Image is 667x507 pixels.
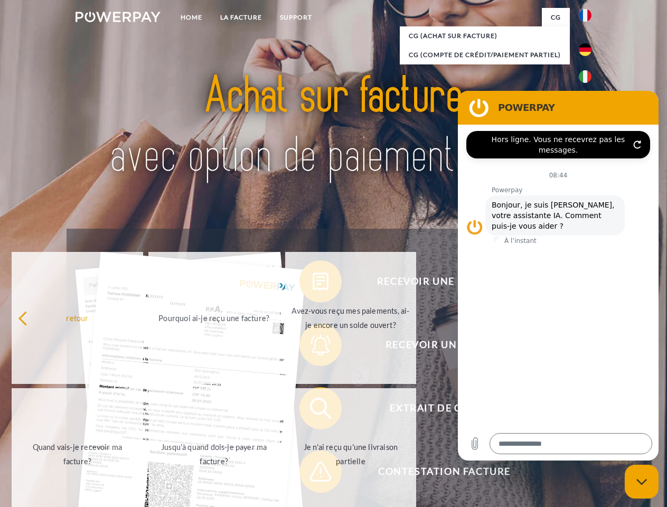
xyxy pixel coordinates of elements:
button: Recevoir une facture ? [299,260,574,303]
div: Avez-vous reçu mes paiements, ai-je encore un solde ouvert? [292,304,410,332]
a: CG (Compte de crédit/paiement partiel) [400,45,570,64]
a: Home [172,8,211,27]
a: Support [271,8,321,27]
div: Jusqu'à quand dois-je payer ma facture? [155,440,274,468]
div: Pourquoi ai-je reçu une facture? [155,311,274,325]
img: logo-powerpay-white.svg [76,12,161,22]
iframe: Fenêtre de messagerie [458,91,659,461]
button: Recevoir un rappel? [299,324,574,366]
button: Contestation Facture [299,450,574,493]
a: CG (achat sur facture) [400,26,570,45]
img: title-powerpay_fr.svg [101,51,566,202]
span: Extrait de compte [315,387,574,429]
a: LA FACTURE [211,8,271,27]
button: Extrait de compte [299,387,574,429]
img: fr [579,9,591,22]
div: Je n'ai reçu qu'une livraison partielle [292,440,410,468]
img: de [579,43,591,56]
div: Quand vais-je recevoir ma facture? [18,440,137,468]
span: Contestation Facture [315,450,574,493]
iframe: Bouton de lancement de la fenêtre de messagerie, conversation en cours [625,465,659,499]
div: retour [18,311,137,325]
span: Recevoir une facture ? [315,260,574,303]
span: Recevoir un rappel? [315,324,574,366]
img: it [579,70,591,83]
a: Avez-vous reçu mes paiements, ai-je encore un solde ouvert? [285,252,417,384]
a: CG [542,8,570,27]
